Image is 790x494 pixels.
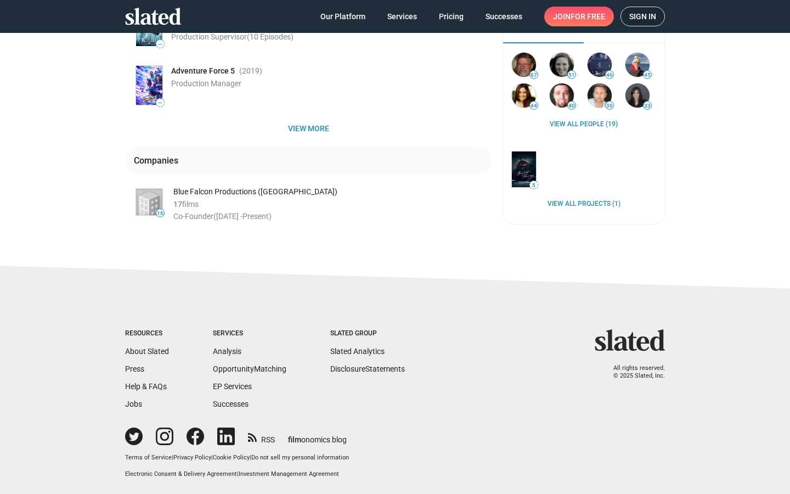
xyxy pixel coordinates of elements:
span: (10 Episodes) [247,32,294,41]
span: Services [387,7,417,26]
span: ([DATE] - ) [213,212,272,221]
span: 46 [606,72,613,78]
div: Services [213,329,286,338]
span: film [288,435,301,444]
a: Successes [477,7,531,26]
a: filmonomics blog [288,426,347,445]
span: Co-Founder [173,212,213,221]
a: RSS [248,428,275,445]
div: Companies [134,155,183,166]
img: Valerie McCaffrey [512,83,536,108]
img: Charles Beale [588,53,612,77]
span: Our Platform [320,7,365,26]
img: Burst Theory [512,151,536,187]
span: 16 [156,210,164,217]
span: 51 [568,72,575,78]
a: Slated Analytics [330,347,385,356]
span: Production Supervisor [171,32,294,41]
a: Help & FAQs [125,382,167,391]
a: Analysis [213,347,241,356]
img: Ben Barker [625,53,650,77]
span: Production Manager [171,79,241,88]
img: Alice Merlin [550,53,574,77]
span: Pricing [439,7,464,26]
span: 36 [606,103,613,109]
a: View all Projects (1) [548,200,620,209]
span: | [172,454,173,461]
span: 40 [568,103,575,109]
span: films [182,200,199,209]
span: Adventure Force 5 [171,66,235,76]
a: Pricing [430,7,472,26]
a: DisclosureStatements [330,364,405,373]
img: Nancy Abraham [625,83,650,108]
a: Sign in [620,7,665,26]
span: for free [571,7,605,26]
span: (2019 ) [239,66,262,76]
div: Slated Group [330,329,405,338]
span: Join [553,7,605,26]
a: EP Services [213,382,252,391]
a: Privacy Policy [173,454,211,461]
button: View more [125,119,492,138]
span: Sign in [629,7,656,26]
span: Present [242,212,269,221]
span: 33 [644,103,651,109]
span: View more [134,119,483,138]
img: Poster: Adventure Force 5 [136,66,162,105]
a: Press [125,364,144,373]
span: 17 [173,200,182,209]
a: Joinfor free [544,7,614,26]
span: — [156,100,164,106]
img: Barrie Osborne [512,53,536,77]
a: Terms of Service [125,454,172,461]
img: Blue Falcon Productions (us) [136,189,162,215]
span: Successes [486,7,522,26]
span: | [237,470,239,478]
a: Investment Management Agreement [239,470,339,478]
span: — [156,41,164,47]
span: 67 [530,72,538,78]
img: Lee Whittaker [588,83,612,108]
img: Dustin Solomon [550,83,574,108]
a: Burst Theory [510,149,538,189]
a: OpportunityMatching [213,364,286,373]
a: Cookie Policy [213,454,250,461]
a: Our Platform [312,7,374,26]
span: | [211,454,213,461]
a: About Slated [125,347,169,356]
p: All rights reserved. © 2025 Slated, Inc. [602,364,665,380]
span: 44 [530,103,538,109]
div: Resources [125,329,169,338]
a: Successes [213,400,249,408]
span: 5 [530,182,538,189]
a: Electronic Consent & Delivery Agreement [125,470,237,478]
button: Do not sell my personal information [251,454,349,462]
div: Blue Falcon Productions ([GEOGRAPHIC_DATA]) [173,187,492,197]
a: Jobs [125,400,142,408]
span: 45 [644,72,651,78]
a: View all People (19) [550,120,618,129]
a: Services [379,7,426,26]
span: | [250,454,251,461]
